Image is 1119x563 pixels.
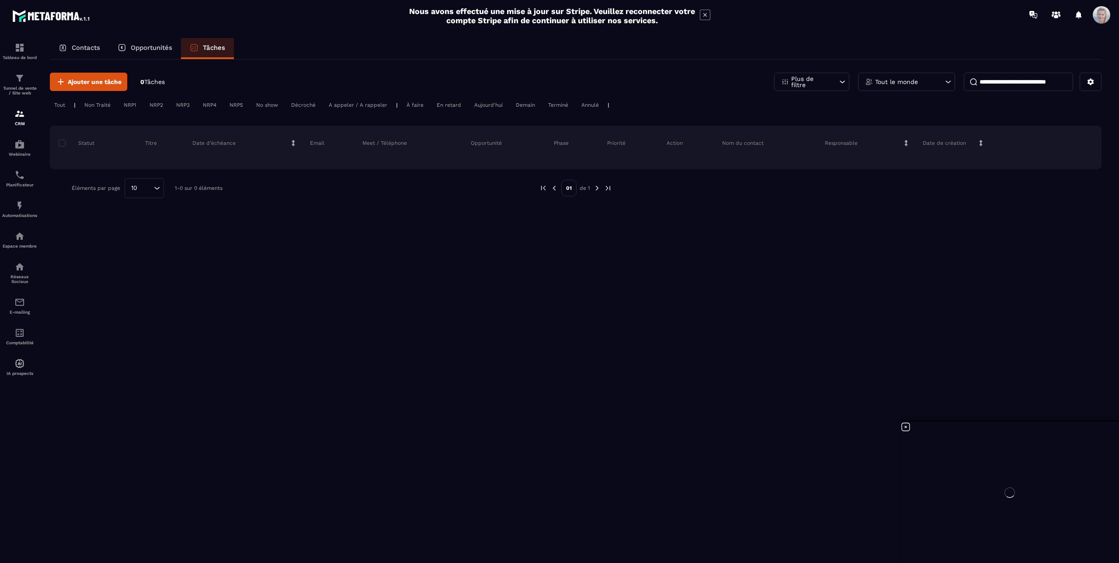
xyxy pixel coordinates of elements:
[550,184,558,192] img: prev
[252,100,282,110] div: No show
[470,100,507,110] div: Aujourd'hui
[825,140,858,147] p: Responsable
[667,140,683,147] p: Action
[131,44,172,52] p: Opportunités
[604,184,612,192] img: next
[50,100,70,110] div: Tout
[145,100,167,110] div: NRP2
[2,55,37,60] p: Tableau de bord
[14,139,25,150] img: automations
[2,152,37,157] p: Webinaire
[192,140,236,147] p: Date d’échéance
[14,42,25,53] img: formation
[14,358,25,369] img: automations
[140,78,165,86] p: 0
[2,194,37,224] a: automationsautomationsAutomatisations
[432,100,466,110] div: En retard
[2,255,37,290] a: social-networksocial-networkRéseaux Sociaux
[310,140,324,147] p: Email
[471,140,502,147] p: Opportunité
[554,140,569,147] p: Phase
[14,200,25,211] img: automations
[2,290,37,321] a: emailemailE-mailing
[580,185,590,192] p: de 1
[14,328,25,338] img: accountant
[2,36,37,66] a: formationformationTableau de bord
[140,183,152,193] input: Search for option
[181,38,234,59] a: Tâches
[225,100,247,110] div: NRP5
[2,310,37,315] p: E-mailing
[50,73,127,91] button: Ajouter une tâche
[402,100,428,110] div: À faire
[12,8,91,24] img: logo
[2,340,37,345] p: Comptabilité
[923,140,966,147] p: Date de création
[2,133,37,163] a: automationsautomationsWebinaire
[287,100,320,110] div: Décroché
[14,297,25,308] img: email
[14,108,25,119] img: formation
[561,180,577,196] p: 01
[14,73,25,84] img: formation
[2,371,37,376] p: IA prospects
[125,178,164,198] div: Search for option
[145,140,157,147] p: Titre
[362,140,407,147] p: Meet / Téléphone
[2,274,37,284] p: Réseaux Sociaux
[2,224,37,255] a: automationsautomationsEspace membre
[2,102,37,133] a: formationformationCRM
[2,163,37,194] a: schedulerschedulerPlanificateur
[61,140,94,147] p: Statut
[2,321,37,352] a: accountantaccountantComptabilité
[74,102,76,108] p: |
[2,213,37,218] p: Automatisations
[577,100,603,110] div: Annulé
[203,44,225,52] p: Tâches
[2,244,37,248] p: Espace membre
[324,100,392,110] div: A appeler / A rappeler
[2,66,37,102] a: formationformationTunnel de vente / Site web
[144,78,165,85] span: Tâches
[198,100,221,110] div: NRP4
[119,100,141,110] div: NRP1
[172,100,194,110] div: NRP3
[791,76,830,88] p: Plus de filtre
[14,231,25,241] img: automations
[2,121,37,126] p: CRM
[175,185,222,191] p: 1-0 sur 0 éléments
[68,77,122,86] span: Ajouter une tâche
[722,140,764,147] p: Nom du contact
[396,102,398,108] p: |
[14,170,25,180] img: scheduler
[50,38,109,59] a: Contacts
[511,100,539,110] div: Demain
[2,86,37,95] p: Tunnel de vente / Site web
[607,140,626,147] p: Priorité
[539,184,547,192] img: prev
[14,262,25,272] img: social-network
[544,100,573,110] div: Terminé
[72,185,120,191] p: Éléments par page
[128,183,140,193] span: 10
[72,44,100,52] p: Contacts
[80,100,115,110] div: Non Traité
[109,38,181,59] a: Opportunités
[593,184,601,192] img: next
[2,182,37,187] p: Planificateur
[409,7,695,25] h2: Nous avons effectué une mise à jour sur Stripe. Veuillez reconnecter votre compte Stripe afin de ...
[608,102,609,108] p: |
[875,79,918,85] p: Tout le monde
